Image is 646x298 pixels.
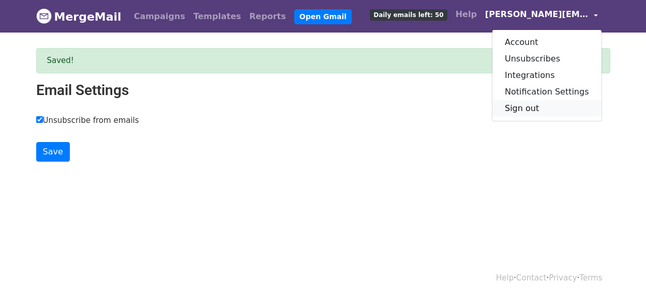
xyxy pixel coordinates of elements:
span: [PERSON_NAME][EMAIL_ADDRESS][PERSON_NAME][DOMAIN_NAME] [485,8,589,21]
span: Daily emails left: 50 [370,9,447,21]
img: MergeMail logo [36,8,52,24]
input: Save [36,142,70,162]
a: Notification Settings [492,84,602,100]
a: Account [492,34,602,51]
a: Integrations [492,67,602,84]
input: Unsubscribe from emails [36,116,43,123]
a: MergeMail [36,6,122,27]
a: Sign out [492,100,602,117]
a: Help [452,4,481,25]
a: [PERSON_NAME][EMAIL_ADDRESS][PERSON_NAME][DOMAIN_NAME] [481,4,602,28]
a: Templates [189,6,245,27]
a: Daily emails left: 50 [366,4,451,25]
a: Contact [516,273,546,283]
a: Terms [579,273,602,283]
div: Saved! [47,55,589,67]
h2: Email Settings [36,82,610,99]
a: Help [496,273,514,283]
a: Unsubscribes [492,51,602,67]
div: [PERSON_NAME][EMAIL_ADDRESS][PERSON_NAME][DOMAIN_NAME] [492,29,602,121]
a: Open Gmail [294,9,352,24]
a: Reports [245,6,290,27]
a: Campaigns [130,6,189,27]
iframe: Chat Widget [594,248,646,298]
label: Unsubscribe from emails [36,115,139,127]
a: Privacy [549,273,577,283]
